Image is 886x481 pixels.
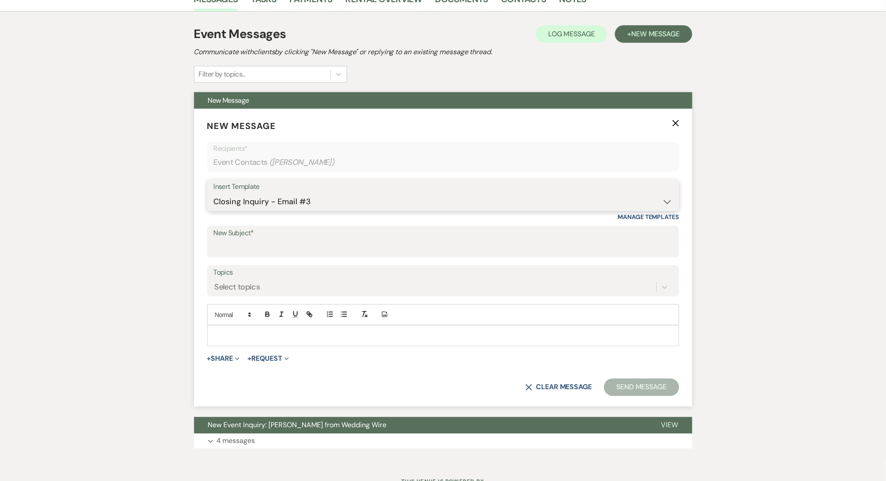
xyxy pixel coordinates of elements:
label: New Subject* [214,227,673,240]
span: New Message [631,29,680,38]
button: Share [207,355,240,362]
span: ( [PERSON_NAME] ) [269,157,335,168]
div: Event Contacts [214,154,673,171]
button: Send Message [604,379,679,396]
button: Request [247,355,289,362]
p: Recipients* [214,143,673,154]
span: + [207,355,211,362]
span: New Message [207,120,276,132]
div: Select topics [215,281,260,293]
button: View [647,417,692,434]
span: New Message [208,96,249,105]
span: + [247,355,251,362]
button: 4 messages [194,434,692,449]
h2: Communicate with clients by clicking "New Message" or replying to an existing message thread. [194,47,692,57]
button: New Event Inquiry: [PERSON_NAME] from Wedding Wire [194,417,647,434]
div: Insert Template [214,181,673,193]
button: Log Message [536,25,607,43]
span: Log Message [548,29,595,38]
div: Filter by topics... [199,69,246,80]
label: Topics [214,266,673,279]
span: View [661,421,678,430]
a: Manage Templates [618,213,679,221]
button: +New Message [615,25,692,43]
button: Clear message [525,384,592,391]
span: New Event Inquiry: [PERSON_NAME] from Wedding Wire [208,421,387,430]
h1: Event Messages [194,25,286,43]
p: 4 messages [217,436,255,447]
